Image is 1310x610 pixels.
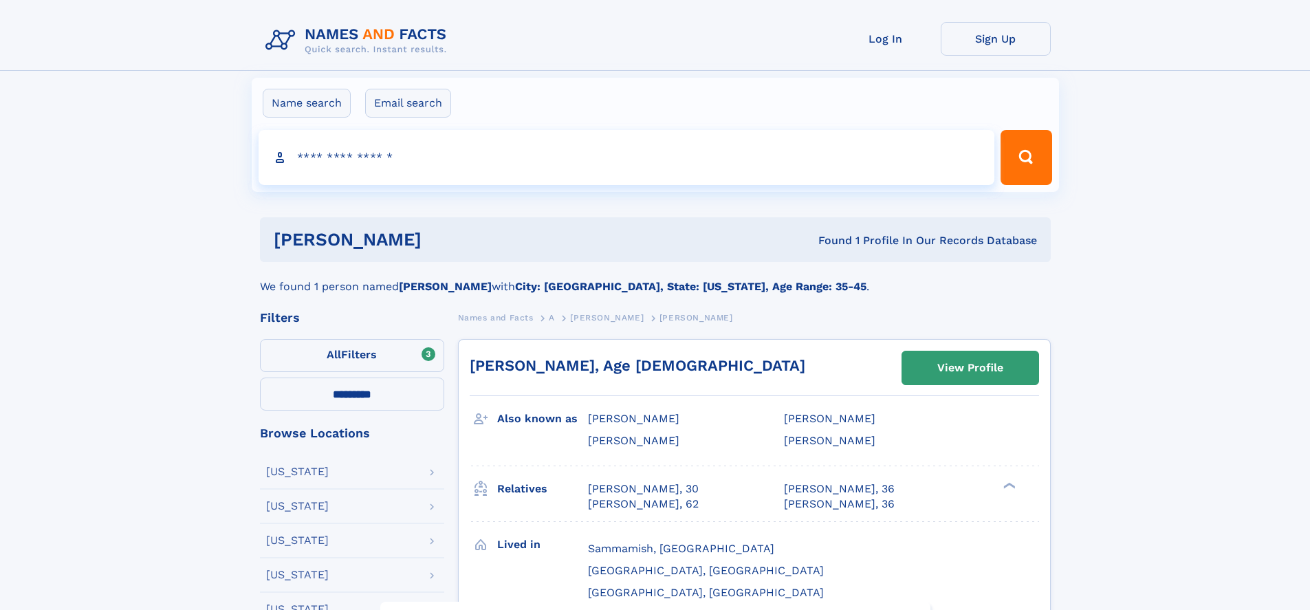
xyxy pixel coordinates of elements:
[263,89,351,118] label: Name search
[274,231,620,248] h1: [PERSON_NAME]
[831,22,941,56] a: Log In
[260,22,458,59] img: Logo Names and Facts
[784,434,875,447] span: [PERSON_NAME]
[784,497,895,512] a: [PERSON_NAME], 36
[260,262,1051,295] div: We found 1 person named with .
[784,481,895,497] a: [PERSON_NAME], 36
[266,535,329,546] div: [US_STATE]
[365,89,451,118] label: Email search
[588,586,824,599] span: [GEOGRAPHIC_DATA], [GEOGRAPHIC_DATA]
[588,564,824,577] span: [GEOGRAPHIC_DATA], [GEOGRAPHIC_DATA]
[497,407,588,431] h3: Also known as
[620,233,1037,248] div: Found 1 Profile In Our Records Database
[588,497,699,512] a: [PERSON_NAME], 62
[941,22,1051,56] a: Sign Up
[1001,130,1051,185] button: Search Button
[399,280,492,293] b: [PERSON_NAME]
[902,351,1038,384] a: View Profile
[588,434,679,447] span: [PERSON_NAME]
[659,313,733,323] span: [PERSON_NAME]
[327,348,341,361] span: All
[266,569,329,580] div: [US_STATE]
[260,427,444,439] div: Browse Locations
[260,339,444,372] label: Filters
[458,309,534,326] a: Names and Facts
[497,477,588,501] h3: Relatives
[570,313,644,323] span: [PERSON_NAME]
[549,309,555,326] a: A
[570,309,644,326] a: [PERSON_NAME]
[549,313,555,323] span: A
[266,501,329,512] div: [US_STATE]
[784,412,875,425] span: [PERSON_NAME]
[588,542,774,555] span: Sammamish, [GEOGRAPHIC_DATA]
[470,357,805,374] a: [PERSON_NAME], Age [DEMOGRAPHIC_DATA]
[937,352,1003,384] div: View Profile
[1000,481,1016,490] div: ❯
[588,481,699,497] a: [PERSON_NAME], 30
[497,533,588,556] h3: Lived in
[515,280,866,293] b: City: [GEOGRAPHIC_DATA], State: [US_STATE], Age Range: 35-45
[260,312,444,324] div: Filters
[259,130,995,185] input: search input
[266,466,329,477] div: [US_STATE]
[588,412,679,425] span: [PERSON_NAME]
